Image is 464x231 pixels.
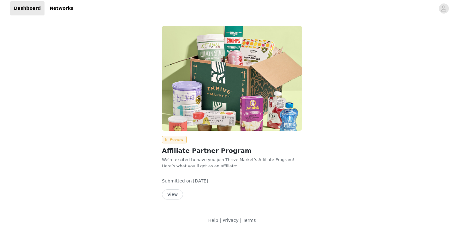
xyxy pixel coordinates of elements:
a: Terms [243,218,256,223]
a: Privacy [223,218,239,223]
p: We're excited to have you join Thrive Market’s Affiliate Program! Here’s what you’ll get as an af... [162,157,302,169]
a: Dashboard [10,1,45,15]
div: avatar [441,3,447,14]
a: View [162,192,183,197]
span: In Review [162,136,187,143]
img: Thrive Market [162,26,302,131]
a: Networks [46,1,77,15]
span: Submitted on [162,178,192,183]
a: Help [208,218,218,223]
span: | [240,218,241,223]
span: | [220,218,221,223]
h2: Affiliate Partner Program [162,146,302,155]
span: [DATE] [193,178,208,183]
button: View [162,189,183,199]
